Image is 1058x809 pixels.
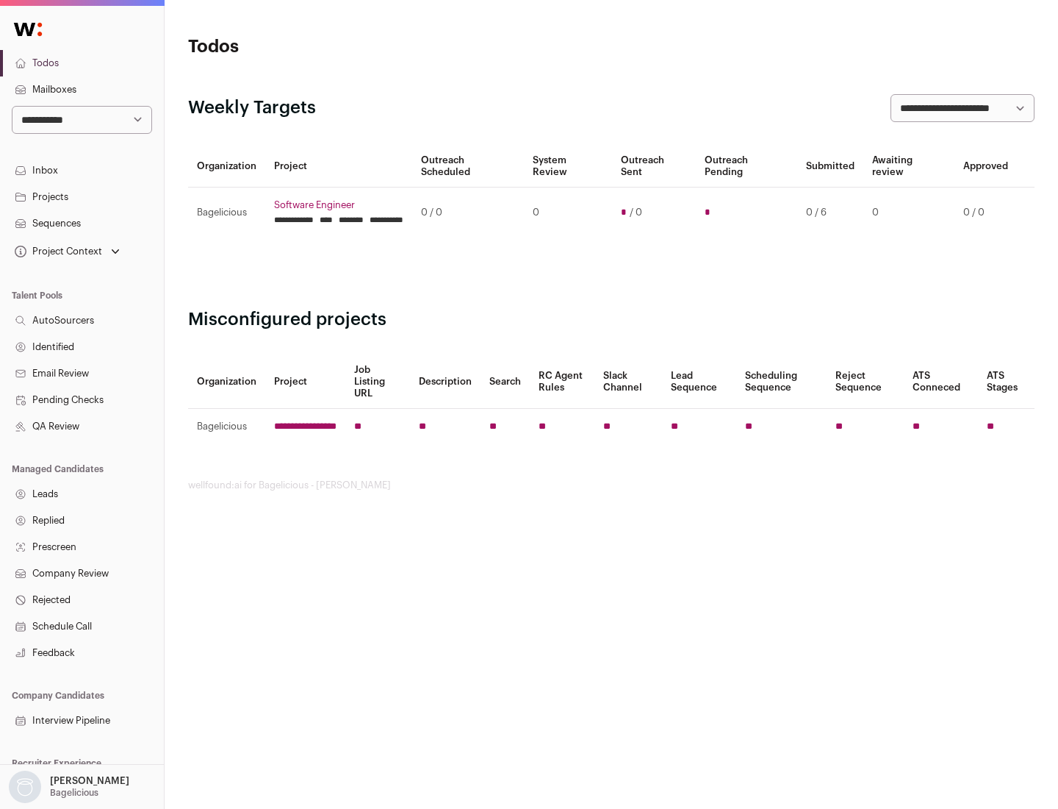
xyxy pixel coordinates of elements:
h2: Weekly Targets [188,96,316,120]
th: Slack Channel [594,355,662,409]
th: RC Agent Rules [530,355,594,409]
th: Reject Sequence [827,355,904,409]
span: / 0 [630,207,642,218]
th: Lead Sequence [662,355,736,409]
th: Outreach Pending [696,146,796,188]
h2: Misconfigured projects [188,308,1034,332]
th: Organization [188,146,265,188]
th: Job Listing URL [345,355,410,409]
td: Bagelicious [188,409,265,445]
td: 0 / 0 [412,188,524,238]
th: Outreach Sent [612,146,697,188]
th: System Review [524,146,611,188]
th: ATS Conneced [904,355,977,409]
td: 0 / 0 [954,188,1017,238]
footer: wellfound:ai for Bagelicious - [PERSON_NAME] [188,480,1034,491]
div: Project Context [12,246,102,257]
th: Submitted [797,146,863,188]
th: Scheduling Sequence [736,355,827,409]
th: ATS Stages [978,355,1034,409]
img: nopic.png [9,771,41,803]
td: 0 [863,188,954,238]
button: Open dropdown [6,771,132,803]
td: 0 [524,188,611,238]
th: Description [410,355,481,409]
th: Search [481,355,530,409]
th: Approved [954,146,1017,188]
th: Organization [188,355,265,409]
p: [PERSON_NAME] [50,775,129,787]
td: 0 / 6 [797,188,863,238]
th: Project [265,355,345,409]
button: Open dropdown [12,241,123,262]
th: Project [265,146,412,188]
th: Awaiting review [863,146,954,188]
img: Wellfound [6,15,50,44]
th: Outreach Scheduled [412,146,524,188]
p: Bagelicious [50,787,98,799]
td: Bagelicious [188,188,265,238]
a: Software Engineer [274,199,403,211]
h1: Todos [188,35,470,59]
